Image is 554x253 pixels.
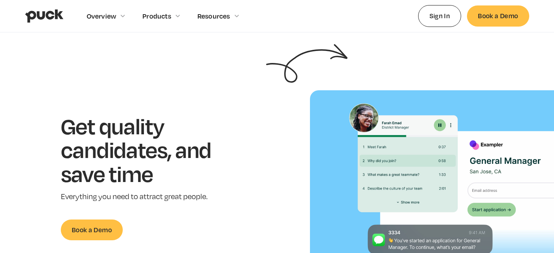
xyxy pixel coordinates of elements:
[61,191,234,202] p: Everything you need to attract great people.
[87,12,117,20] div: Overview
[61,114,234,186] h1: Get quality candidates, and save time
[467,5,529,26] a: Book a Demo
[418,5,461,27] a: Sign In
[197,12,230,20] div: Resources
[61,220,123,240] a: Book a Demo
[142,12,171,20] div: Products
